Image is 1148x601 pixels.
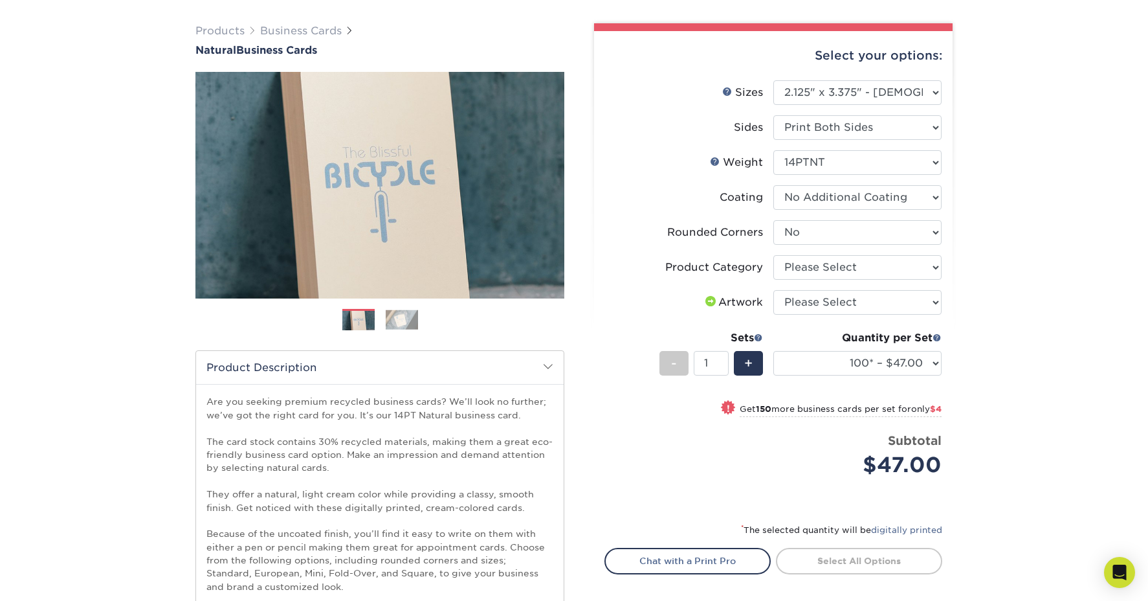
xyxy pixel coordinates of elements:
[756,404,771,414] strong: 150
[773,330,942,346] div: Quantity per Set
[671,354,677,373] span: -
[665,260,763,275] div: Product Category
[342,304,375,337] img: Business Cards 01
[386,310,418,330] img: Business Cards 02
[196,351,564,384] h2: Product Description
[195,44,236,56] span: Natural
[260,25,342,37] a: Business Cards
[930,404,942,414] span: $4
[783,449,942,481] div: $47.00
[604,548,771,574] a: Chat with a Print Pro
[710,155,763,170] div: Weight
[667,225,763,240] div: Rounded Corners
[195,44,564,56] h1: Business Cards
[195,1,564,370] img: Natural 01
[741,525,942,535] small: The selected quantity will be
[727,402,730,415] span: !
[703,295,763,310] div: Artwork
[776,548,942,574] a: Select All Options
[195,44,564,56] a: NaturalBusiness Cards
[720,190,763,205] div: Coating
[604,31,942,80] div: Select your options:
[722,85,763,100] div: Sizes
[744,354,753,373] span: +
[659,330,763,346] div: Sets
[911,404,942,414] span: only
[734,120,763,135] div: Sides
[195,25,245,37] a: Products
[871,525,942,535] a: digitally printed
[740,404,942,417] small: Get more business cards per set for
[888,433,942,448] strong: Subtotal
[1104,557,1135,588] div: Open Intercom Messenger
